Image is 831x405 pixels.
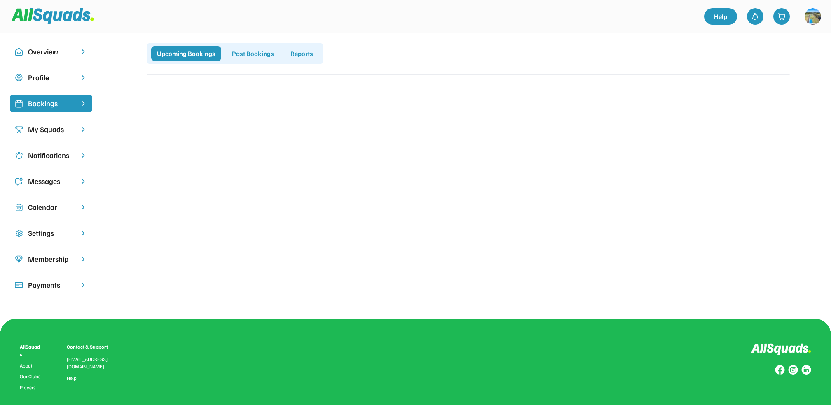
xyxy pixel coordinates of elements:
[15,151,23,160] img: Icon%20copy%204.svg
[15,126,23,134] img: Icon%20copy%203.svg
[20,374,42,379] a: Our Clubs
[285,46,319,61] div: Reports
[79,126,87,133] img: chevron-right.svg
[67,375,77,381] a: Help
[79,281,87,289] img: chevron-right.svg
[79,48,87,56] img: chevron-right.svg
[28,228,74,239] div: Settings
[15,48,23,56] img: Icon%20copy%2010.svg
[226,46,280,61] div: Past Bookings
[79,203,87,211] img: chevron-right.svg
[28,176,74,187] div: Messages
[805,8,821,25] img: https%3A%2F%2F94044dc9e5d3b3599ffa5e2d56a015ce.cdn.bubble.io%2Ff1742171809309x223284495390880800%...
[20,363,42,369] a: About
[79,74,87,81] img: chevron-right.svg
[15,255,23,263] img: Icon%20copy%208.svg
[67,343,118,351] div: Contact & Support
[777,12,786,21] img: shopping-cart-01%20%281%29.svg
[15,177,23,186] img: Icon%20copy%205.svg
[79,255,87,263] img: chevron-right.svg
[775,365,785,375] img: Group%20copy%208.svg
[79,151,87,159] img: chevron-right.svg
[28,98,74,109] div: Bookings
[79,177,87,185] img: chevron-right.svg
[28,254,74,265] div: Membership
[751,343,811,355] img: Logo%20inverted.svg
[20,385,42,391] a: Players
[751,12,759,21] img: bell-03%20%281%29.svg
[15,203,23,212] img: Icon%20copy%207.svg
[28,46,74,57] div: Overview
[704,8,737,25] a: Help
[151,46,221,61] div: Upcoming Bookings
[28,279,74,291] div: Payments
[67,356,118,370] div: [EMAIL_ADDRESS][DOMAIN_NAME]
[801,365,811,375] img: Group%20copy%206.svg
[12,8,94,24] img: Squad%20Logo.svg
[15,100,23,108] img: Icon%20%2819%29.svg
[15,281,23,289] img: Icon%20%2815%29.svg
[79,100,87,107] img: chevron-right%20copy%203.svg
[28,72,74,83] div: Profile
[15,74,23,82] img: user-circle.svg
[788,365,798,375] img: Group%20copy%207.svg
[28,150,74,161] div: Notifications
[79,229,87,237] img: chevron-right.svg
[20,343,42,358] div: AllSquads
[15,229,23,237] img: Icon%20copy%2016.svg
[28,124,74,135] div: My Squads
[28,202,74,213] div: Calendar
